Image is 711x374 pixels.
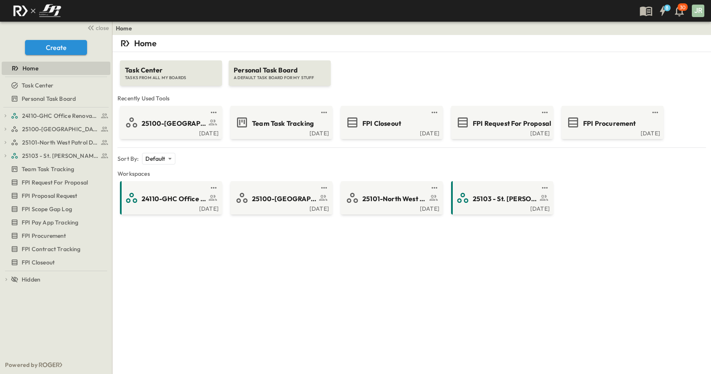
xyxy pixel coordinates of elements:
p: 30 [680,4,686,11]
span: FPI Request For Proposal [473,119,551,128]
button: test [429,183,439,193]
span: Team Task Tracking [252,119,314,128]
a: Personal Task Board [2,93,109,105]
span: Task Center [22,81,53,90]
a: 25101-North West Patrol Division [342,191,439,204]
div: JR [692,5,704,17]
a: 25100-Vanguard Prep School [11,123,109,135]
p: Sort By: [117,155,139,163]
a: FPI Contract Tracking [2,243,109,255]
span: FPI Closeout [22,258,55,267]
a: 24110-GHC Office Renovations [11,110,109,122]
a: FPI Scope Gap Log [2,203,109,215]
button: JR [691,4,705,18]
div: Team Task Trackingtest [2,162,110,176]
span: FPI Pay App Tracking [22,218,78,227]
h6: 8 [666,5,669,11]
button: test [650,107,660,117]
a: Task CenterTASKS FROM ALL MY BOARDS [119,52,223,86]
span: Recently Used Tools [117,94,706,102]
span: FPI Closeout [362,119,401,128]
span: Task Center [125,65,217,75]
span: 25101-North West Patrol Division [362,194,427,204]
a: [DATE] [342,204,439,211]
div: 24110-GHC Office Renovationstest [2,109,110,122]
a: 25101-North West Patrol Division [11,137,109,148]
div: FPI Closeouttest [2,256,110,269]
span: Home [22,64,38,72]
a: Task Center [2,80,109,91]
a: Personal Task BoardA DEFAULT TASK BOARD FOR MY STUFF [228,52,332,86]
button: test [540,183,550,193]
div: FPI Procurementtest [2,229,110,242]
div: [DATE] [453,129,550,136]
a: FPI Closeout [2,257,109,268]
p: Home [134,37,157,49]
div: FPI Scope Gap Logtest [2,202,110,216]
a: [DATE] [232,129,329,136]
div: FPI Proposal Requesttest [2,189,110,202]
span: FPI Procurement [583,119,636,128]
span: Hidden [22,275,40,284]
a: FPI Request For Proposal [2,177,109,188]
div: Default [142,153,175,165]
a: Team Task Tracking [2,163,109,175]
div: FPI Pay App Trackingtest [2,216,110,229]
span: FPI Scope Gap Log [22,205,72,213]
span: 25100-[GEOGRAPHIC_DATA] [142,119,206,128]
span: 24110-GHC Office Renovations [22,112,98,120]
a: Home [116,24,132,32]
span: Personal Task Board [234,65,326,75]
div: 25101-North West Patrol Divisiontest [2,136,110,149]
div: FPI Contract Trackingtest [2,242,110,256]
a: FPI Procurement [563,116,660,129]
a: 24110-GHC Office Renovations [122,191,219,204]
span: 25103 - St. [PERSON_NAME] Phase 2 [22,152,98,160]
div: 25103 - St. [PERSON_NAME] Phase 2test [2,149,110,162]
button: test [209,107,219,117]
span: FPI Proposal Request [22,192,77,200]
a: FPI Closeout [342,116,439,129]
button: test [209,183,219,193]
a: [DATE] [563,129,660,136]
span: 25100-Vanguard Prep School [22,125,98,133]
span: 25101-North West Patrol Division [22,138,98,147]
a: Team Task Tracking [232,116,329,129]
img: c8d7d1ed905e502e8f77bf7063faec64e13b34fdb1f2bdd94b0e311fc34f8000.png [10,2,64,20]
span: 24110-GHC Office Renovations [142,194,206,204]
button: test [319,183,329,193]
span: FPI Contract Tracking [22,245,81,253]
span: A DEFAULT TASK BOARD FOR MY STUFF [234,75,326,81]
a: FPI Request For Proposal [453,116,550,129]
a: FPI Proposal Request [2,190,109,202]
span: FPI Request For Proposal [22,178,88,187]
span: close [96,24,109,32]
nav: breadcrumbs [116,24,137,32]
a: [DATE] [342,129,439,136]
span: TASKS FROM ALL MY BOARDS [125,75,217,81]
a: 25103 - St. [PERSON_NAME] Phase 2 [11,150,109,162]
a: [DATE] [453,204,550,211]
a: Home [2,62,109,74]
button: Create [25,40,87,55]
span: Team Task Tracking [22,165,74,173]
div: Personal Task Boardtest [2,92,110,105]
span: FPI Procurement [22,232,66,240]
button: test [319,107,329,117]
button: test [429,107,439,117]
span: 25103 - St. [PERSON_NAME] Phase 2 [473,194,537,204]
a: FPI Pay App Tracking [2,217,109,228]
span: Workspaces [117,170,706,178]
button: 8 [654,3,671,18]
div: FPI Request For Proposaltest [2,176,110,189]
span: Personal Task Board [22,95,76,103]
a: FPI Procurement [2,230,109,242]
div: 25100-Vanguard Prep Schooltest [2,122,110,136]
a: [DATE] [122,129,219,136]
a: [DATE] [122,204,219,211]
